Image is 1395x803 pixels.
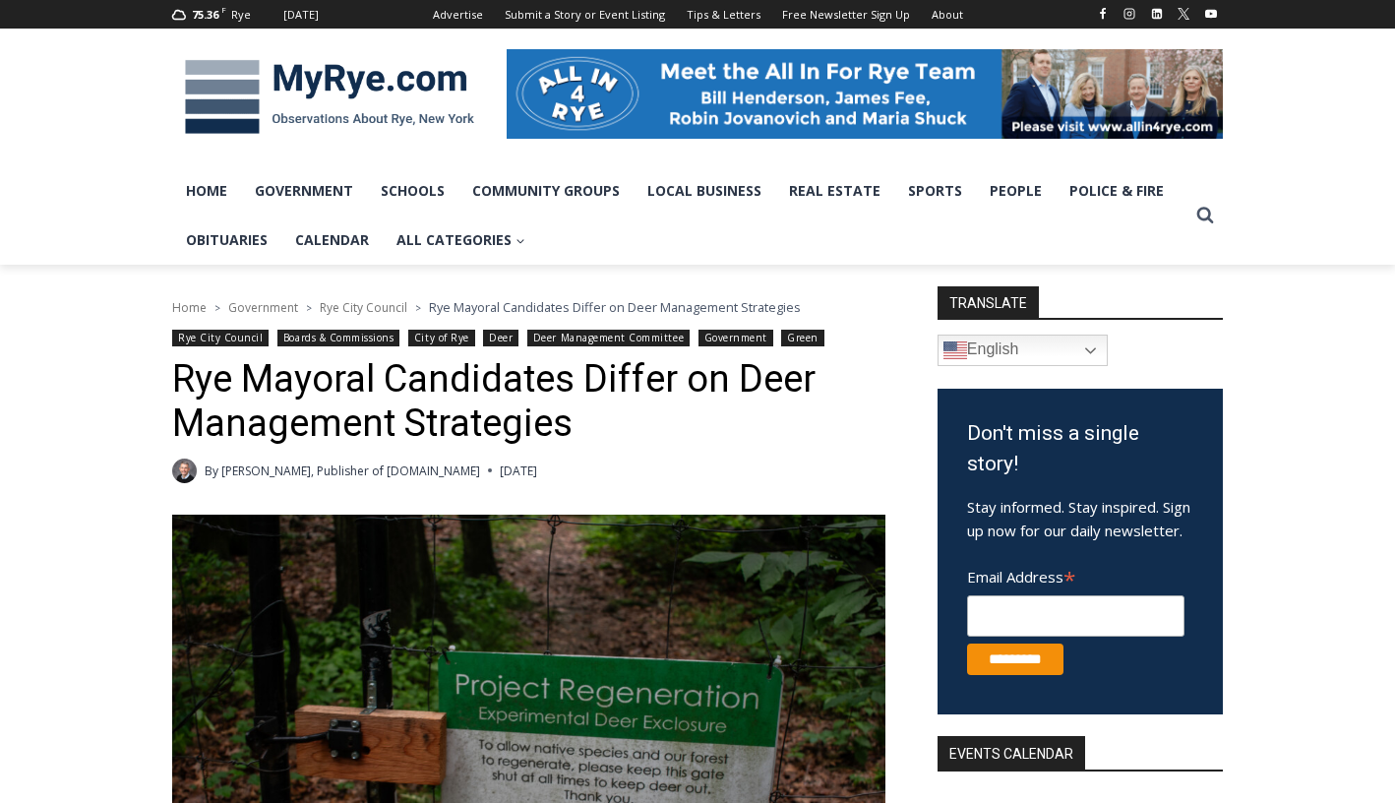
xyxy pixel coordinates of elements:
div: Rye [231,6,251,24]
a: Government [228,299,298,316]
a: People [976,166,1056,216]
a: Government [241,166,367,216]
a: All Categories [383,216,539,265]
a: Deer [483,330,518,346]
label: Email Address [967,557,1184,592]
strong: TRANSLATE [938,286,1039,318]
span: Rye Mayoral Candidates Differ on Deer Management Strategies [429,298,801,316]
a: Rye City Council [172,330,269,346]
span: > [415,301,421,315]
a: Sports [894,166,976,216]
a: Rye City Council [320,299,407,316]
span: 75.36 [192,7,218,22]
a: X [1172,2,1195,26]
a: Author image [172,459,197,483]
nav: Primary Navigation [172,166,1187,266]
p: Stay informed. Stay inspired. Sign up now for our daily newsletter. [967,495,1193,542]
img: en [943,339,967,362]
a: Police & Fire [1056,166,1178,216]
a: Deer Management Committee [527,330,690,346]
span: > [306,301,312,315]
a: Linkedin [1145,2,1169,26]
img: MyRye.com [172,46,487,149]
a: [PERSON_NAME], Publisher of [DOMAIN_NAME] [221,463,480,479]
a: Obituaries [172,216,281,265]
a: Boards & Commissions [277,330,400,346]
a: Real Estate [775,166,894,216]
a: Calendar [281,216,383,265]
nav: Breadcrumbs [172,297,885,317]
h3: Don't miss a single story! [967,418,1193,480]
a: Green [781,330,824,346]
h2: Events Calendar [938,736,1085,770]
div: [DATE] [283,6,319,24]
time: [DATE] [500,462,537,480]
img: All in for Rye [507,49,1223,138]
span: All Categories [396,229,525,251]
a: Schools [367,166,458,216]
span: > [214,301,220,315]
a: Local Business [634,166,775,216]
a: Government [698,330,773,346]
button: View Search Form [1187,198,1223,233]
a: YouTube [1199,2,1223,26]
a: English [938,335,1108,366]
span: F [221,4,226,15]
h1: Rye Mayoral Candidates Differ on Deer Management Strategies [172,357,885,447]
a: Instagram [1118,2,1141,26]
a: Home [172,299,207,316]
a: Community Groups [458,166,634,216]
a: Facebook [1091,2,1115,26]
span: By [205,462,218,480]
a: City of Rye [408,330,475,346]
a: Home [172,166,241,216]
